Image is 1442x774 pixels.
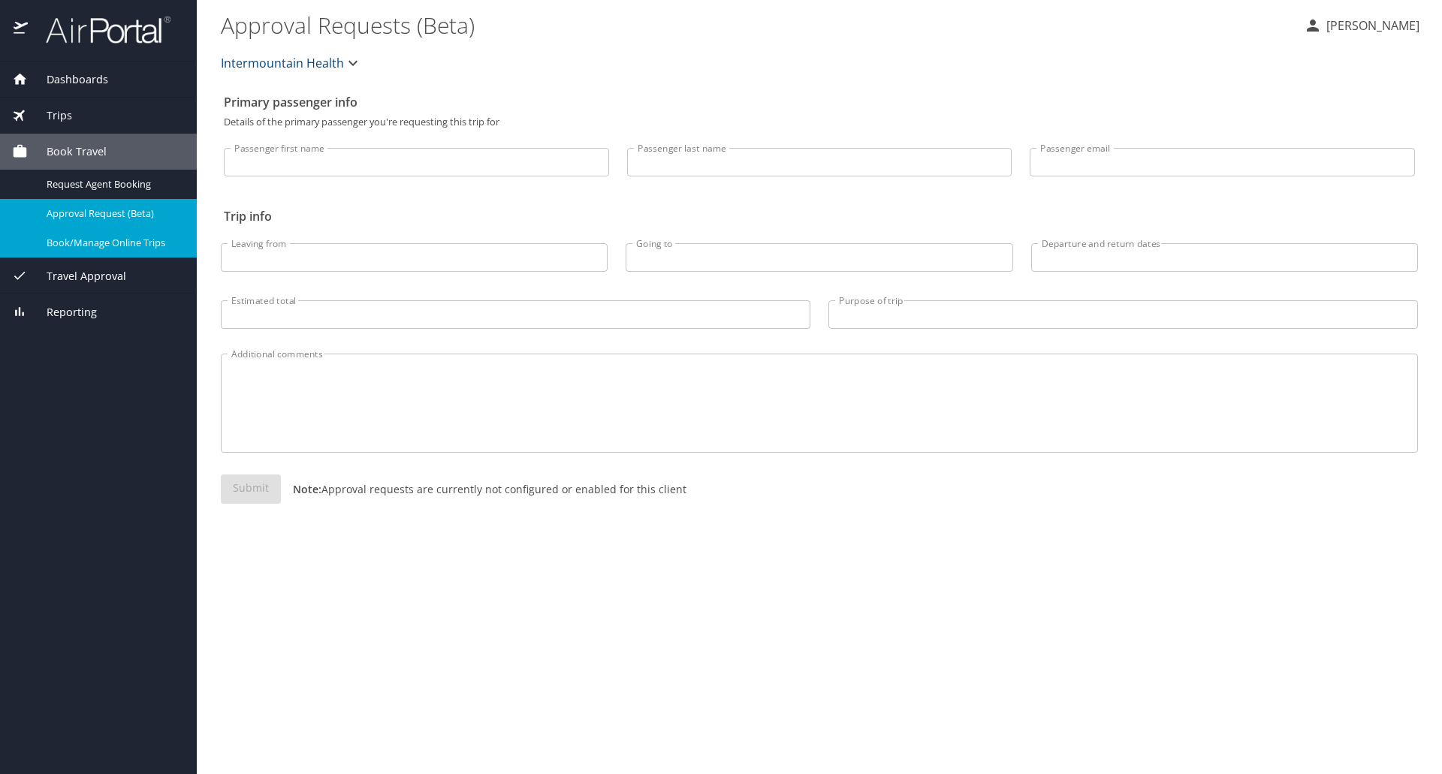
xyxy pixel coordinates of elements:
[29,15,170,44] img: airportal-logo.png
[221,53,344,74] span: Intermountain Health
[47,206,179,221] span: Approval Request (Beta)
[47,177,179,191] span: Request Agent Booking
[1298,12,1425,39] button: [PERSON_NAME]
[224,204,1415,228] h2: Trip info
[1322,17,1419,35] p: [PERSON_NAME]
[281,481,686,497] p: Approval requests are currently not configured or enabled for this client
[28,268,126,285] span: Travel Approval
[28,71,108,88] span: Dashboards
[224,117,1415,127] p: Details of the primary passenger you're requesting this trip for
[224,90,1415,114] h2: Primary passenger info
[221,2,1292,48] h1: Approval Requests (Beta)
[47,236,179,250] span: Book/Manage Online Trips
[14,15,29,44] img: icon-airportal.png
[28,143,107,160] span: Book Travel
[215,48,368,78] button: Intermountain Health
[28,304,97,321] span: Reporting
[28,107,72,124] span: Trips
[293,482,321,496] strong: Note:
